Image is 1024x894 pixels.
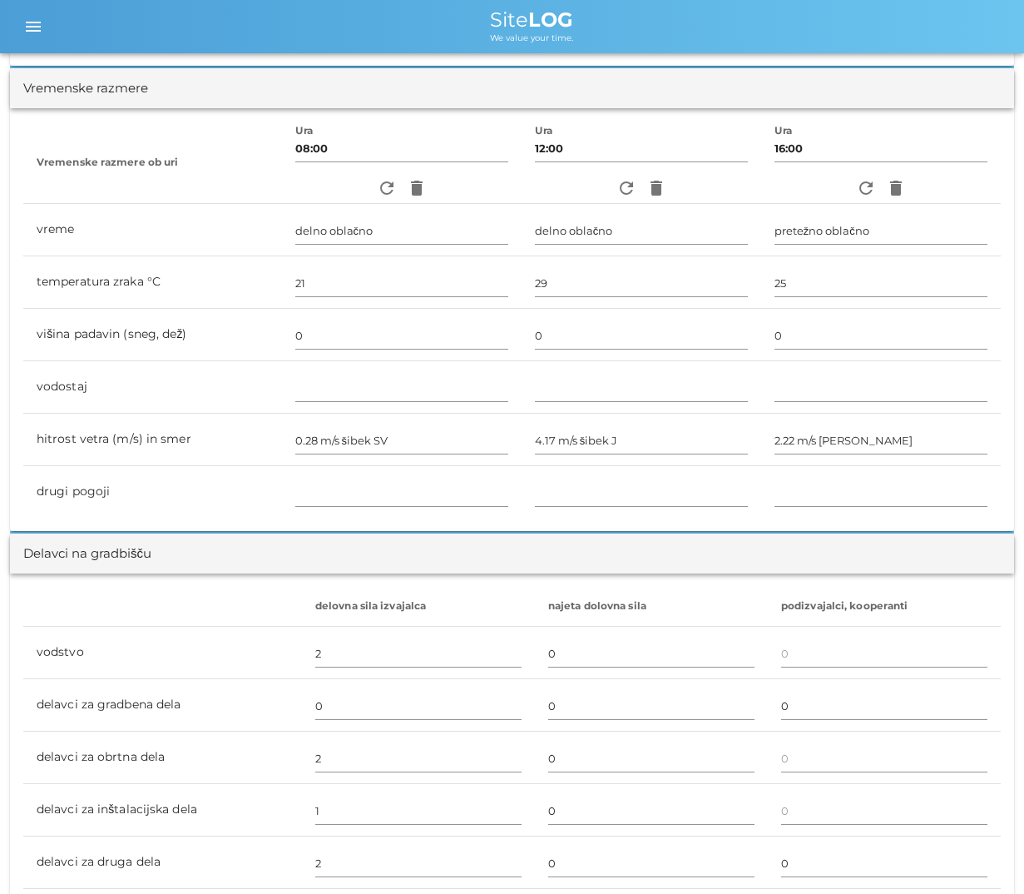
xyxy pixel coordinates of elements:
[548,850,754,877] input: 0
[315,745,522,772] input: 0
[23,414,282,466] td: hitrost vetra (m/s) in smer
[23,732,302,784] td: delavci za obrtna dela
[781,797,987,824] input: 0
[774,125,793,137] label: Ura
[315,797,522,824] input: 0
[535,125,553,137] label: Ura
[23,361,282,414] td: vodostaj
[23,627,302,679] td: vodstvo
[23,17,43,37] i: menu
[23,122,282,204] th: Vremenske razmere ob uri
[315,640,522,667] input: 0
[548,797,754,824] input: 0
[23,837,302,889] td: delavci za druga dela
[781,745,987,772] input: 0
[23,466,282,518] td: drugi pogoji
[315,850,522,877] input: 0
[528,7,573,32] b: LOG
[407,178,427,198] i: delete
[23,679,302,732] td: delavci za gradbena dela
[490,32,573,43] span: We value your time.
[941,814,1024,894] iframe: Chat Widget
[856,178,876,198] i: refresh
[23,79,148,98] div: Vremenske razmere
[548,693,754,719] input: 0
[23,544,151,564] div: Delavci na gradbišču
[781,693,987,719] input: 0
[23,256,282,309] td: temperatura zraka °C
[23,204,282,256] td: vreme
[941,814,1024,894] div: Pripomoček za klepet
[302,587,535,627] th: delovna sila izvajalca
[535,587,768,627] th: najeta dolovna sila
[23,784,302,837] td: delavci za inštalacijska dela
[646,178,666,198] i: delete
[295,125,314,137] label: Ura
[781,640,987,667] input: 0
[616,178,636,198] i: refresh
[548,745,754,772] input: 0
[490,7,573,32] span: Site
[23,309,282,361] td: višina padavin (sneg, dež)
[548,640,754,667] input: 0
[781,850,987,877] input: 0
[377,178,397,198] i: refresh
[315,693,522,719] input: 0
[768,587,1001,627] th: podizvajalci, kooperanti
[886,178,906,198] i: delete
